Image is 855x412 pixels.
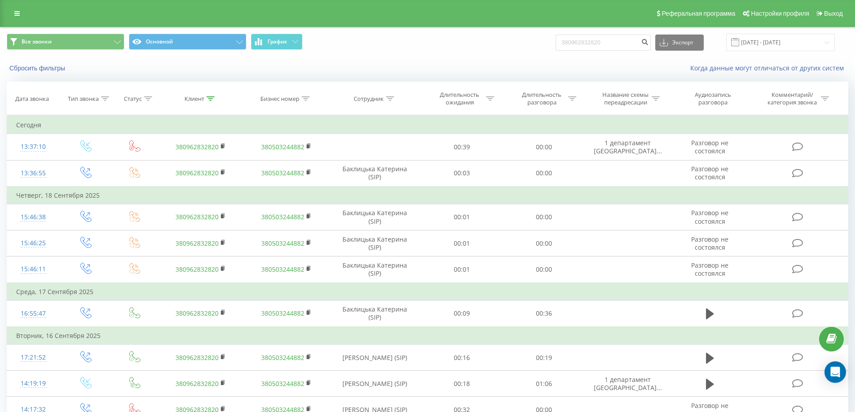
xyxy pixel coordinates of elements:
td: 00:36 [503,300,585,327]
td: 00:01 [421,204,503,230]
span: 1 департамент [GEOGRAPHIC_DATA]... [594,375,662,392]
div: 13:37:10 [16,138,51,156]
a: 380962832820 [175,169,219,177]
button: Экспорт [655,35,704,51]
input: Поиск по номеру [556,35,651,51]
td: 00:39 [421,134,503,160]
div: 13:36:55 [16,165,51,182]
div: 15:46:25 [16,234,51,252]
div: Бизнес номер [260,95,299,103]
div: Длительность ожидания [436,91,484,106]
td: 00:03 [421,160,503,186]
a: 380962832820 [175,143,219,151]
span: Настройки профиля [751,10,809,17]
span: Реферальная программа [662,10,735,17]
td: 00:00 [503,256,585,283]
td: Баклицька Катерина (SIP) [329,300,421,327]
td: Сегодня [7,116,848,134]
div: 14:19:19 [16,375,51,392]
a: 380962832820 [175,353,219,362]
button: Сбросить фильтры [7,64,70,72]
td: 00:09 [421,300,503,327]
div: 16:55:47 [16,305,51,322]
a: 380962832820 [175,309,219,317]
td: 00:16 [421,345,503,371]
div: Комментарий/категория звонка [766,91,819,106]
button: Основной [129,34,246,50]
div: Дата звонка [15,95,49,103]
td: 00:00 [503,204,585,230]
td: 00:18 [421,371,503,397]
span: Разговор не состоялся [691,139,728,155]
span: Все звонки [22,38,52,45]
td: Среда, 17 Сентября 2025 [7,283,848,301]
a: 380962832820 [175,239,219,247]
a: 380503244882 [261,143,304,151]
span: Выход [824,10,843,17]
td: Баклицька Катерина (SIP) [329,230,421,256]
td: 00:00 [503,134,585,160]
td: Баклицька Катерина (SIP) [329,160,421,186]
td: 00:00 [503,160,585,186]
a: 380503244882 [261,169,304,177]
a: 380503244882 [261,379,304,388]
td: Баклицька Катерина (SIP) [329,256,421,283]
td: [PERSON_NAME] (SIP) [329,345,421,371]
a: 380503244882 [261,265,304,273]
div: Название схемы переадресации [601,91,649,106]
div: Клиент [184,95,204,103]
div: 15:46:38 [16,208,51,226]
a: 380962832820 [175,379,219,388]
div: Сотрудник [354,95,384,103]
div: Аудиозапись разговора [684,91,742,106]
button: График [251,34,303,50]
a: 380503244882 [261,309,304,317]
a: 380503244882 [261,213,304,221]
td: [PERSON_NAME] (SIP) [329,371,421,397]
a: Когда данные могут отличаться от других систем [690,64,848,72]
span: 1 департамент [GEOGRAPHIC_DATA]... [594,139,662,155]
button: Все звонки [7,34,124,50]
td: Баклицька Катерина (SIP) [329,204,421,230]
div: Статус [124,95,142,103]
span: Разговор не состоялся [691,235,728,252]
div: 17:21:52 [16,349,51,366]
td: 01:06 [503,371,585,397]
div: Длительность разговора [518,91,566,106]
a: 380503244882 [261,353,304,362]
div: Тип звонка [68,95,99,103]
span: Разговор не состоялся [691,165,728,181]
span: Разговор не состоялся [691,208,728,225]
a: 380962832820 [175,265,219,273]
td: 00:01 [421,256,503,283]
span: График [267,39,287,45]
a: 380503244882 [261,239,304,247]
td: 00:00 [503,230,585,256]
td: Вторник, 16 Сентября 2025 [7,327,848,345]
td: 00:01 [421,230,503,256]
a: 380962832820 [175,213,219,221]
span: Разговор не состоялся [691,261,728,278]
td: Четверг, 18 Сентября 2025 [7,186,848,204]
td: 00:19 [503,345,585,371]
div: Open Intercom Messenger [824,361,846,383]
div: 15:46:11 [16,260,51,278]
